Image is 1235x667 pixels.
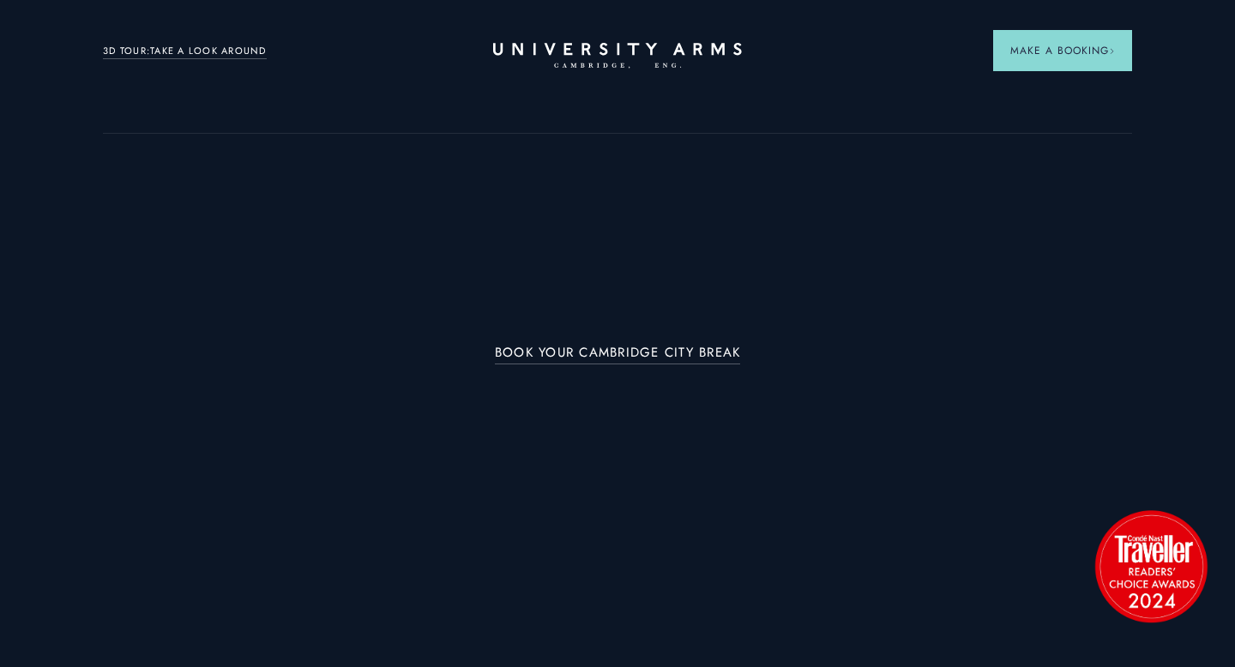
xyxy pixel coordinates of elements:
a: Home [493,43,742,69]
img: image-2524eff8f0c5d55edbf694693304c4387916dea5-1501x1501-png [1087,502,1215,630]
button: Make a BookingArrow icon [993,30,1132,71]
span: Make a Booking [1010,43,1115,58]
a: BOOK YOUR CAMBRIDGE CITY BREAK [495,346,741,365]
img: Arrow icon [1109,48,1115,54]
a: 3D TOUR:TAKE A LOOK AROUND [103,44,267,59]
